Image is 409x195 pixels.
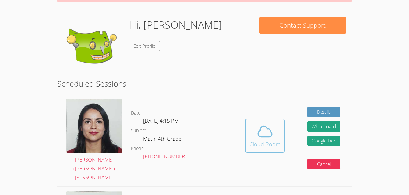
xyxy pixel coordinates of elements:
[307,136,341,146] a: Google Doc
[307,107,341,117] a: Details
[57,78,352,89] h2: Scheduled Sessions
[66,99,122,182] a: [PERSON_NAME] ([PERSON_NAME]) [PERSON_NAME]
[63,17,124,78] img: default.png
[259,17,346,34] button: Contact Support
[131,127,146,135] dt: Subject
[307,121,341,132] button: Whiteboard
[66,99,122,153] img: picture.jpeg
[307,159,341,169] button: Cancel
[245,119,285,153] button: Cloud Room
[143,117,179,124] span: [DATE] 4:15 PM
[143,153,186,160] a: [PHONE_NUMBER]
[129,41,160,51] a: Edit Profile
[143,135,182,145] dd: Math: 4th Grade
[131,145,144,152] dt: Phone
[249,140,280,149] div: Cloud Room
[129,17,222,32] h1: Hi, [PERSON_NAME]
[131,109,140,117] dt: Date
